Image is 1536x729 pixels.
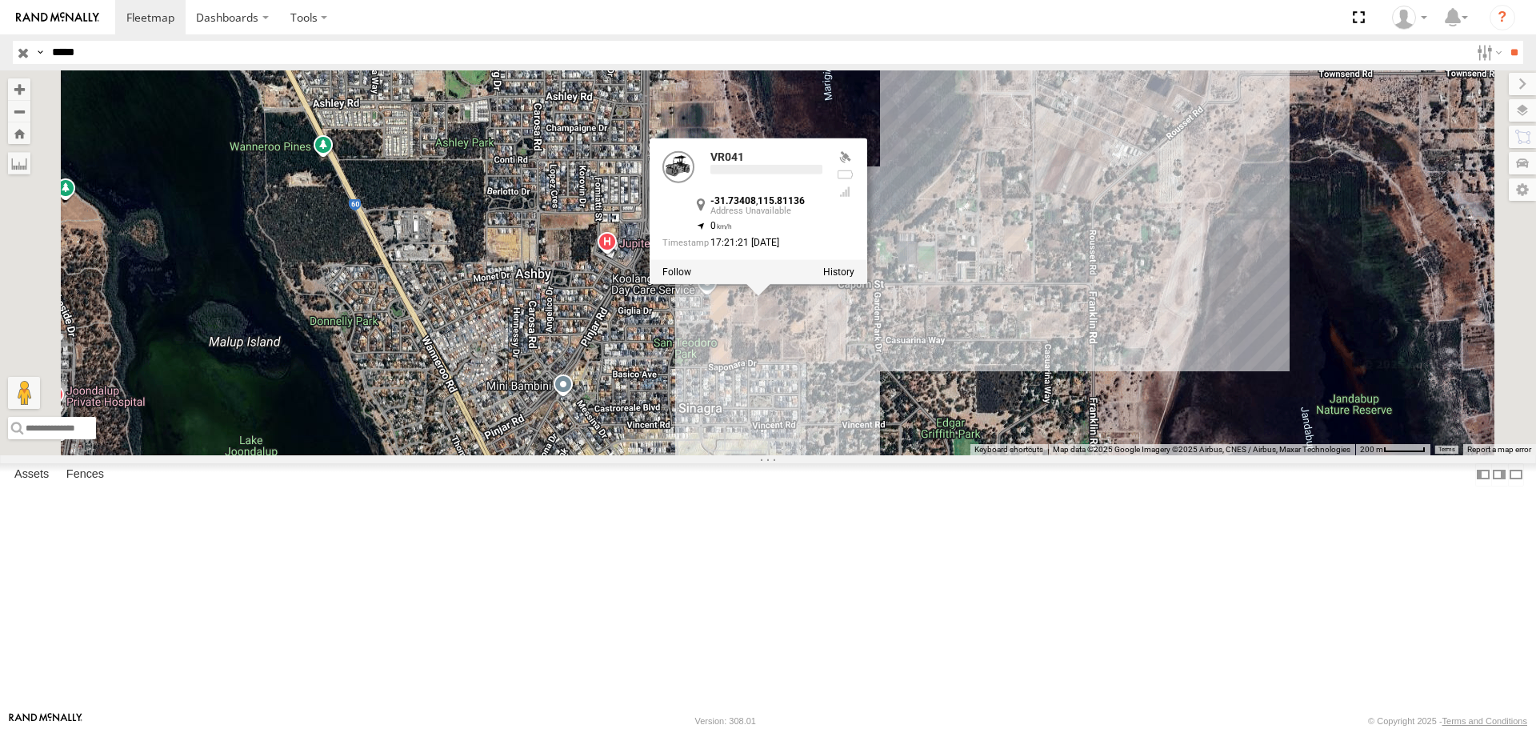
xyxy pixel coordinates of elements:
[1438,446,1455,452] a: Terms (opens in new tab)
[8,122,30,144] button: Zoom Home
[695,716,756,726] div: Version: 308.01
[835,186,854,198] div: Last Event GSM Signal Strength
[710,196,822,216] div: ,
[662,266,691,278] label: Realtime tracking of Asset
[710,195,756,206] strong: -31.73408
[1490,5,1515,30] i: ?
[835,169,854,182] div: No battery health information received from this device.
[8,78,30,100] button: Zoom in
[34,41,46,64] label: Search Query
[835,151,854,164] div: Valid GPS Fix
[1475,463,1491,487] label: Dock Summary Table to the Left
[974,444,1043,455] button: Keyboard shortcuts
[58,464,112,487] label: Fences
[9,713,82,729] a: Visit our Website
[1360,445,1383,454] span: 200 m
[823,266,854,278] label: View Asset History
[710,220,732,231] span: 0
[1386,6,1433,30] div: Luke Walker
[1368,716,1527,726] div: © Copyright 2025 -
[1442,716,1527,726] a: Terms and Conditions
[8,377,40,409] button: Drag Pegman onto the map to open Street View
[1467,445,1531,454] a: Report a map error
[8,100,30,122] button: Zoom out
[16,12,99,23] img: rand-logo.svg
[758,195,805,206] strong: 115.81136
[710,151,822,163] div: VR041
[1470,41,1505,64] label: Search Filter Options
[1355,444,1430,455] button: Map scale: 200 m per 49 pixels
[8,152,30,174] label: Measure
[1509,178,1536,201] label: Map Settings
[1508,463,1524,487] label: Hide Summary Table
[1491,463,1507,487] label: Dock Summary Table to the Right
[1053,445,1350,454] span: Map data ©2025 Google Imagery ©2025 Airbus, CNES / Airbus, Maxar Technologies
[662,238,822,250] div: Date/time of location update
[6,464,57,487] label: Assets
